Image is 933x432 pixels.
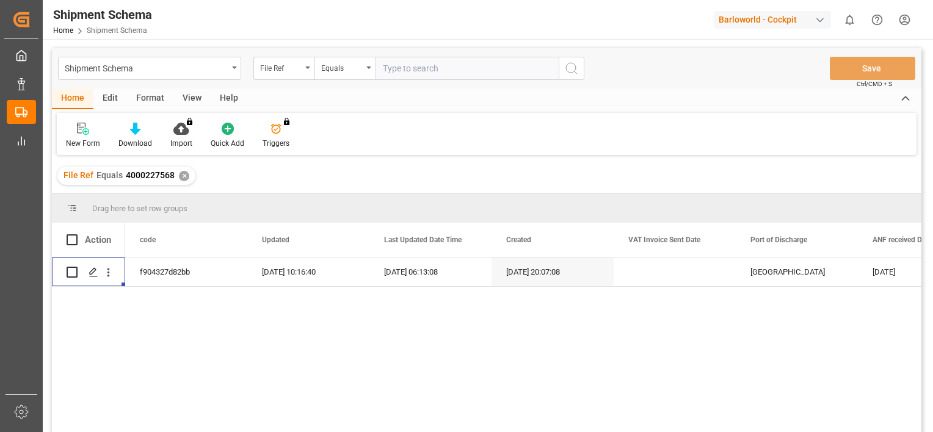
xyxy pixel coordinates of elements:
div: ✕ [179,171,189,181]
div: Barloworld - Cockpit [714,11,831,29]
button: Help Center [863,6,891,34]
div: Equals [321,60,363,74]
input: Type to search [376,57,559,80]
span: Port of Discharge [750,236,807,244]
span: 4000227568 [126,170,175,180]
button: search button [559,57,584,80]
button: open menu [58,57,241,80]
div: [DATE] 06:13:08 [369,257,492,286]
div: [DATE] 10:16:40 [247,257,369,286]
div: Press SPACE to select this row. [52,257,125,287]
span: code [140,236,156,244]
button: open menu [314,57,376,80]
div: Edit [93,88,127,109]
span: File Ref [64,170,93,180]
span: Last Updated Date Time [384,236,462,244]
div: f904327d82bb [125,257,247,286]
div: New Form [66,138,100,149]
div: [GEOGRAPHIC_DATA] [736,257,858,286]
div: Quick Add [211,138,244,149]
button: show 0 new notifications [836,6,863,34]
button: Barloworld - Cockpit [714,8,836,31]
div: Shipment Schema [65,60,228,75]
div: View [173,88,211,109]
div: Help [211,88,247,109]
span: ANF received Date [873,236,932,244]
button: open menu [253,57,314,80]
div: [DATE] 20:07:08 [492,257,614,286]
div: File Ref [260,60,302,74]
a: Home [53,26,73,35]
span: Ctrl/CMD + S [857,79,892,88]
span: Equals [96,170,123,180]
span: VAT Invoice Sent Date [628,236,700,244]
div: Home [52,88,93,109]
span: Updated [262,236,289,244]
span: Created [506,236,531,244]
button: Save [830,57,915,80]
div: Shipment Schema [53,5,152,24]
div: Download [118,138,152,149]
span: Drag here to set row groups [92,204,187,213]
div: Format [127,88,173,109]
div: Action [85,234,111,245]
